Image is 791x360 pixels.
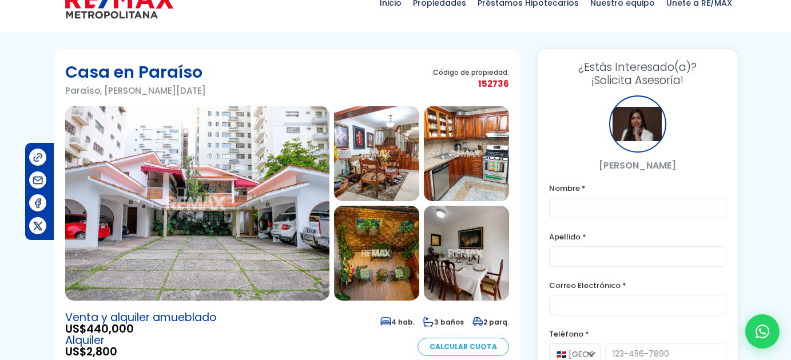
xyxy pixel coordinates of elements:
[65,323,217,335] span: US$
[433,68,509,77] span: Código de propiedad:
[549,61,726,87] h3: ¡Solicita Asesoría!
[549,327,726,341] label: Teléfono *
[32,174,44,186] img: Compartir
[65,312,217,323] span: Venta y alquiler amueblado
[32,151,44,163] img: Compartir
[65,61,206,83] h1: Casa en Paraíso
[423,317,464,327] span: 3 baños
[65,106,329,301] img: Casa en Paraíso
[86,321,134,337] span: 440,000
[334,206,419,301] img: Casa en Paraíso
[380,317,415,327] span: 4 hab.
[65,335,217,346] span: Alquiler
[433,77,509,91] span: 152736
[86,344,117,359] span: 2,800
[334,106,419,201] img: Casa en Paraíso
[32,220,44,232] img: Compartir
[32,197,44,209] img: Compartir
[65,346,217,358] span: US$
[549,230,726,244] label: Apellido *
[65,83,206,98] p: Paraíso, [PERSON_NAME][DATE]
[472,317,509,327] span: 2 parq.
[549,278,726,293] label: Correo Electrónico *
[424,106,509,201] img: Casa en Paraíso
[609,95,666,153] div: NICOLE BALBUENA
[549,181,726,195] label: Nombre *
[549,61,726,74] span: ¿Estás Interesado(a)?
[418,338,509,356] a: Calcular Cuota
[549,158,726,173] p: [PERSON_NAME]
[424,206,509,301] img: Casa en Paraíso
